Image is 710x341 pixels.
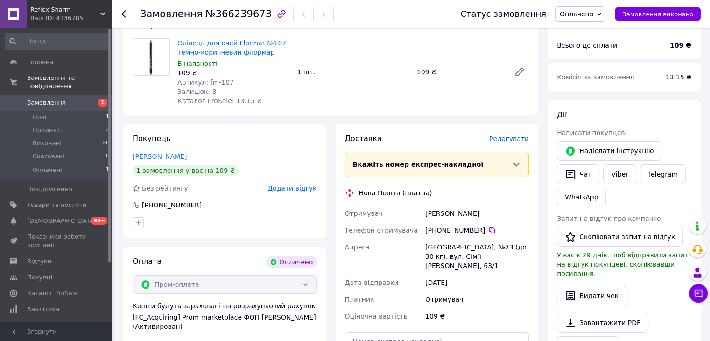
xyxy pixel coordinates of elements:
button: Замовлення виконано [615,7,701,21]
span: Товари та послуги [27,201,86,209]
span: Покупець [133,134,171,143]
span: У вас є 29 днів, щоб відправити запит на відгук покупцеві, скопіювавши посилання. [557,251,688,277]
span: Нові [33,113,46,121]
span: Reflex Sharm [30,6,100,14]
span: Дії [557,110,567,119]
a: Олівець для очей Flormar №107 темно-коричневий флормар [177,39,286,56]
div: 1 замовлення у вас на 109 ₴ [133,165,239,176]
span: Замовлення [140,8,203,20]
div: [PERSON_NAME] [423,205,531,222]
span: Оплачено [560,10,593,18]
span: 13.15 ₴ [666,73,691,81]
button: Видати чек [557,286,626,305]
a: Telegram [640,164,686,184]
span: №366239673 [205,8,272,20]
div: 1 шт. [293,65,413,78]
span: Замовлення [27,99,66,107]
span: Вкажіть номер експрес-накладної [353,161,484,168]
span: Замовлення виконано [622,11,693,18]
span: Отримувач [345,210,383,217]
button: Чат з покупцем [689,284,708,303]
a: Редагувати [510,63,529,81]
div: Статус замовлення [460,9,546,19]
a: Завантажити PDF [557,313,648,333]
a: [PERSON_NAME] [133,153,187,160]
span: Замовлення та повідомлення [27,74,112,91]
span: 2 [106,126,109,135]
span: Додати відгук [267,185,316,192]
a: Viber [603,164,636,184]
span: 1 [106,166,109,174]
span: 20 [103,139,109,148]
span: Комісія за замовлення [557,73,634,81]
span: Товари в замовленні (1) [133,21,227,29]
span: Дата відправки [345,279,399,286]
div: [PHONE_NUMBER] [425,226,529,235]
span: Оціночна вартість [345,313,408,320]
span: 1 [98,99,107,107]
span: 99+ [91,217,107,225]
span: Редагувати [489,135,529,142]
span: Артикул: fm-107 [177,78,234,86]
div: [DATE] [423,274,531,291]
span: Доставка [345,134,382,143]
div: 109 ₴ [413,65,506,78]
span: Показники роботи компанії [27,233,86,249]
span: Написати покупцеві [557,129,626,136]
span: Каталог ProSale [27,289,77,298]
span: Оплачені [33,166,62,174]
div: [GEOGRAPHIC_DATA], №73 (до 30 кг): вул. Сім’ї [PERSON_NAME], 63/1 [423,239,531,274]
span: Головна [27,58,53,66]
span: 0 [106,152,109,161]
span: Скасовані [33,152,64,161]
b: 109 ₴ [670,42,691,49]
div: [FC_Acquiring] Prom marketplace ФОП [PERSON_NAME] (Активирован) [133,313,317,331]
a: WhatsApp [557,188,606,206]
span: Адреса [345,243,370,251]
span: Платник [345,296,374,303]
input: Пошук [5,33,110,50]
div: Ваш ID: 4136785 [30,14,112,22]
div: [PHONE_NUMBER] [141,200,203,210]
div: Повернутися назад [121,9,129,19]
span: 1 [106,113,109,121]
span: Залишок: 8 [177,88,217,95]
div: Отримувач [423,291,531,308]
div: Оплачено [266,256,316,268]
span: Оплата [133,257,162,266]
div: Кошти будуть зараховані на розрахунковий рахунок [133,301,317,331]
span: Аналітика [27,305,59,313]
span: Відгуки [27,257,51,266]
span: Всього до сплати [557,42,617,49]
button: Скопіювати запит на відгук [557,227,683,247]
span: Покупці [27,273,52,282]
span: Управління сайтом [27,321,86,338]
span: Виконані [33,139,62,148]
div: 109 ₴ [423,308,531,325]
span: В наявності [177,60,218,67]
span: Каталог ProSale: 13.15 ₴ [177,97,262,105]
span: Запит на відгук про компанію [557,215,661,222]
div: 109 ₴ [177,68,289,78]
img: Олівець для очей Flormar №107 темно-коричневий флормар [141,39,161,75]
span: Прийняті [33,126,62,135]
span: Без рейтингу [142,185,188,192]
span: Телефон отримувача [345,227,418,234]
span: [DEMOGRAPHIC_DATA] [27,217,96,225]
button: Чат [557,164,599,184]
span: Повідомлення [27,185,72,193]
div: Нова Пошта (платна) [357,188,435,198]
button: Надіслати інструкцію [557,141,661,161]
